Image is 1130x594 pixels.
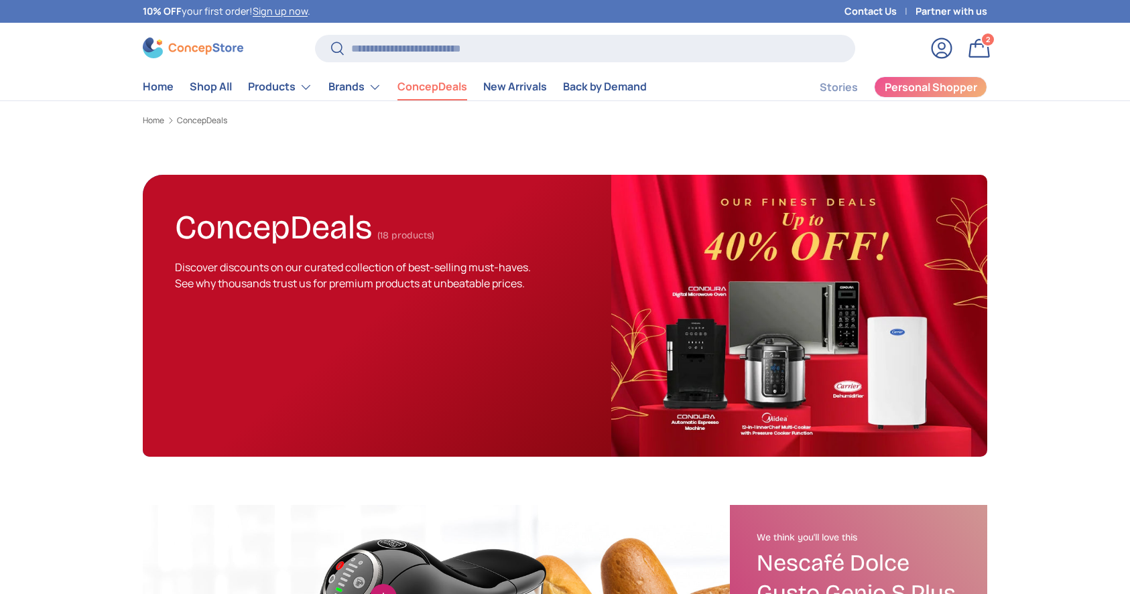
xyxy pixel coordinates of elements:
nav: Primary [143,74,647,100]
summary: Brands [320,74,389,100]
a: Contact Us [844,4,916,19]
a: Back by Demand [563,74,647,100]
nav: Breadcrumbs [143,115,987,127]
a: Shop All [190,74,232,100]
img: ConcepStore [143,38,243,58]
a: Home [143,117,164,125]
span: 2 [986,34,991,44]
a: New Arrivals [483,74,547,100]
span: Discover discounts on our curated collection of best-selling must-haves. See why thousands trust ... [175,260,531,291]
span: (18 products) [377,230,434,241]
img: ConcepDeals [611,175,987,457]
span: Personal Shopper [885,82,977,92]
a: Brands [328,74,381,100]
h2: We think you'll love this [757,532,960,544]
a: Products [248,74,312,100]
nav: Secondary [788,74,987,100]
a: Partner with us [916,4,987,19]
strong: 10% OFF [143,5,182,17]
h1: ConcepDeals [175,202,372,247]
a: Personal Shopper [874,76,987,98]
a: Stories [820,74,858,100]
p: your first order! . [143,4,310,19]
a: Home [143,74,174,100]
a: ConcepDeals [397,74,467,100]
a: ConcepDeals [177,117,227,125]
summary: Products [240,74,320,100]
a: Sign up now [253,5,308,17]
